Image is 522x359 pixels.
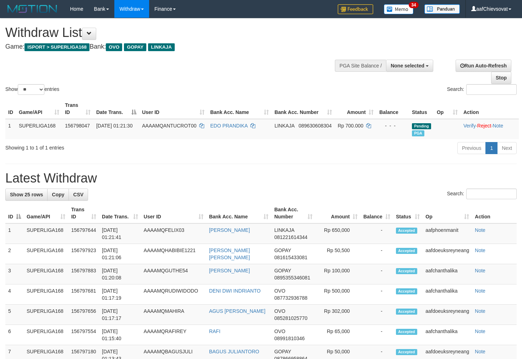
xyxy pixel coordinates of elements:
td: 1 [5,223,24,244]
td: [DATE] 01:15:40 [99,325,141,345]
div: Showing 1 to 1 of 1 entries [5,141,212,151]
a: [PERSON_NAME] [209,227,250,233]
td: 6 [5,325,24,345]
span: Copy 081221614344 to clipboard [274,234,307,240]
label: Search: [447,84,517,95]
span: Copy 085281025770 to clipboard [274,315,307,321]
td: - [360,244,393,264]
span: Copy 08991810346 to clipboard [274,336,305,341]
span: ISPORT > SUPERLIGA168 [25,43,89,51]
td: [DATE] 01:21:06 [99,244,141,264]
span: LINKAJA [274,227,294,233]
td: Rp 500,000 [315,284,360,305]
td: AAAAMQFELIX03 [141,223,206,244]
span: OVO [274,288,285,294]
span: Accepted [396,228,417,234]
a: Next [497,142,517,154]
th: Balance [376,99,409,119]
span: GOPAY [274,349,291,354]
button: None selected [386,60,433,72]
a: Show 25 rows [5,189,48,201]
td: - [360,325,393,345]
span: Rp 700.000 [338,123,363,129]
span: Pending [412,123,431,129]
th: Amount: activate to sort column ascending [335,99,376,119]
th: Bank Acc. Name: activate to sort column ascending [206,203,272,223]
a: BAGUS JULIANTORO [209,349,259,354]
span: Copy 081615433081 to clipboard [274,255,307,260]
td: - [360,284,393,305]
span: Accepted [396,268,417,274]
td: 5 [5,305,24,325]
th: Trans ID: activate to sort column ascending [62,99,93,119]
a: Note [475,328,485,334]
a: Verify [463,123,476,129]
td: SUPERLIGA168 [24,223,68,244]
span: Accepted [396,288,417,294]
th: Bank Acc. Number: activate to sort column ascending [271,203,315,223]
a: Note [475,227,485,233]
span: LINKAJA [148,43,175,51]
td: SUPERLIGA168 [16,119,62,139]
span: 156798047 [65,123,90,129]
a: Note [475,308,485,314]
td: SUPERLIGA168 [24,305,68,325]
th: ID: activate to sort column descending [5,203,24,223]
a: 1 [485,142,497,154]
td: 156797554 [68,325,99,345]
input: Search: [466,189,517,199]
td: - [360,223,393,244]
td: [DATE] 01:21:41 [99,223,141,244]
td: aafchanthalika [423,284,472,305]
th: Date Trans.: activate to sort column ascending [99,203,141,223]
span: GOPAY [274,268,291,273]
span: Copy 087732936788 to clipboard [274,295,307,301]
td: Rp 100,000 [315,264,360,284]
span: Show 25 rows [10,192,43,197]
a: Note [475,288,485,294]
a: CSV [69,189,88,201]
div: - - - [379,122,406,129]
label: Show entries [5,84,59,95]
span: Copy 0895355346081 to clipboard [274,275,310,281]
h1: Withdraw List [5,26,341,40]
span: GOPAY [274,248,291,253]
span: [DATE] 01:21:30 [96,123,132,129]
a: Stop [491,72,511,84]
th: Amount: activate to sort column ascending [315,203,360,223]
h4: Game: Bank: [5,43,341,50]
h1: Latest Withdraw [5,171,517,185]
a: EDO PRANDIKA [210,123,248,129]
span: Accepted [396,329,417,335]
td: Rp 65,000 [315,325,360,345]
td: SUPERLIGA168 [24,244,68,264]
td: Rp 302,000 [315,305,360,325]
td: SUPERLIGA168 [24,264,68,284]
th: Game/API: activate to sort column ascending [16,99,62,119]
a: Note [475,248,485,253]
th: ID [5,99,16,119]
td: 1 [5,119,16,139]
td: SUPERLIGA168 [24,284,68,305]
th: Op: activate to sort column ascending [434,99,461,119]
span: Accepted [396,248,417,254]
td: - [360,264,393,284]
span: CSV [73,192,83,197]
td: 156797681 [68,284,99,305]
th: Balance: activate to sort column ascending [360,203,393,223]
img: MOTION_logo.png [5,4,59,14]
span: AAAAMQANTUCROT00 [142,123,196,129]
th: Date Trans.: activate to sort column descending [93,99,139,119]
th: Op: activate to sort column ascending [423,203,472,223]
img: Button%20Memo.svg [384,4,414,14]
td: 156797883 [68,264,99,284]
a: DENI DWI INDRIANTO [209,288,261,294]
input: Search: [466,84,517,95]
a: Reject [477,123,491,129]
span: None selected [391,63,424,69]
td: Rp 650,000 [315,223,360,244]
a: [PERSON_NAME] [PERSON_NAME] [209,248,250,260]
a: Copy [47,189,69,201]
span: OVO [274,328,285,334]
td: aafdoeuksreyneang [423,244,472,264]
